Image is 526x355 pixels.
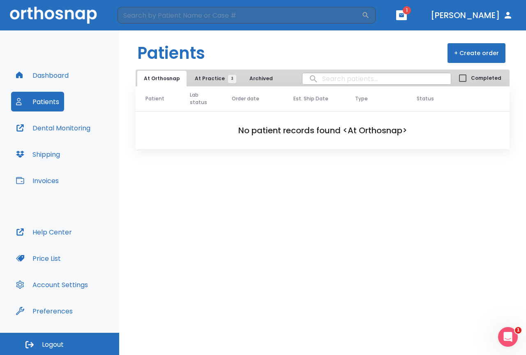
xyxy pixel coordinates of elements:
[293,95,328,102] span: Est. Ship Date
[232,95,259,102] span: Order date
[498,327,518,347] iframe: Intercom live chat
[42,340,64,349] span: Logout
[11,171,64,190] button: Invoices
[149,124,496,137] h2: No patient records found <At Orthosnap>
[10,7,97,23] img: Orthosnap
[11,275,93,295] button: Account Settings
[190,91,212,106] span: Lab status
[427,8,516,23] button: [PERSON_NAME]
[240,71,281,86] button: Archived
[118,7,362,23] input: Search by Patient Name or Case #
[137,41,205,65] h1: Patients
[228,75,236,83] span: 3
[11,301,78,321] button: Preferences
[448,43,505,63] button: + Create order
[11,65,74,85] button: Dashboard
[137,71,279,86] div: tabs
[417,95,434,102] span: Status
[11,144,65,164] button: Shipping
[355,95,368,102] span: Type
[471,74,501,82] span: Completed
[137,71,187,86] button: At Orthosnap
[195,75,232,82] span: At Practice
[71,307,78,315] div: Tooltip anchor
[515,327,521,334] span: 1
[11,118,95,138] button: Dental Monitoring
[302,71,451,87] input: search
[11,248,66,268] button: Price List
[145,95,164,102] span: Patient
[11,222,77,242] button: Help Center
[403,6,411,14] span: 1
[11,92,64,111] button: Patients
